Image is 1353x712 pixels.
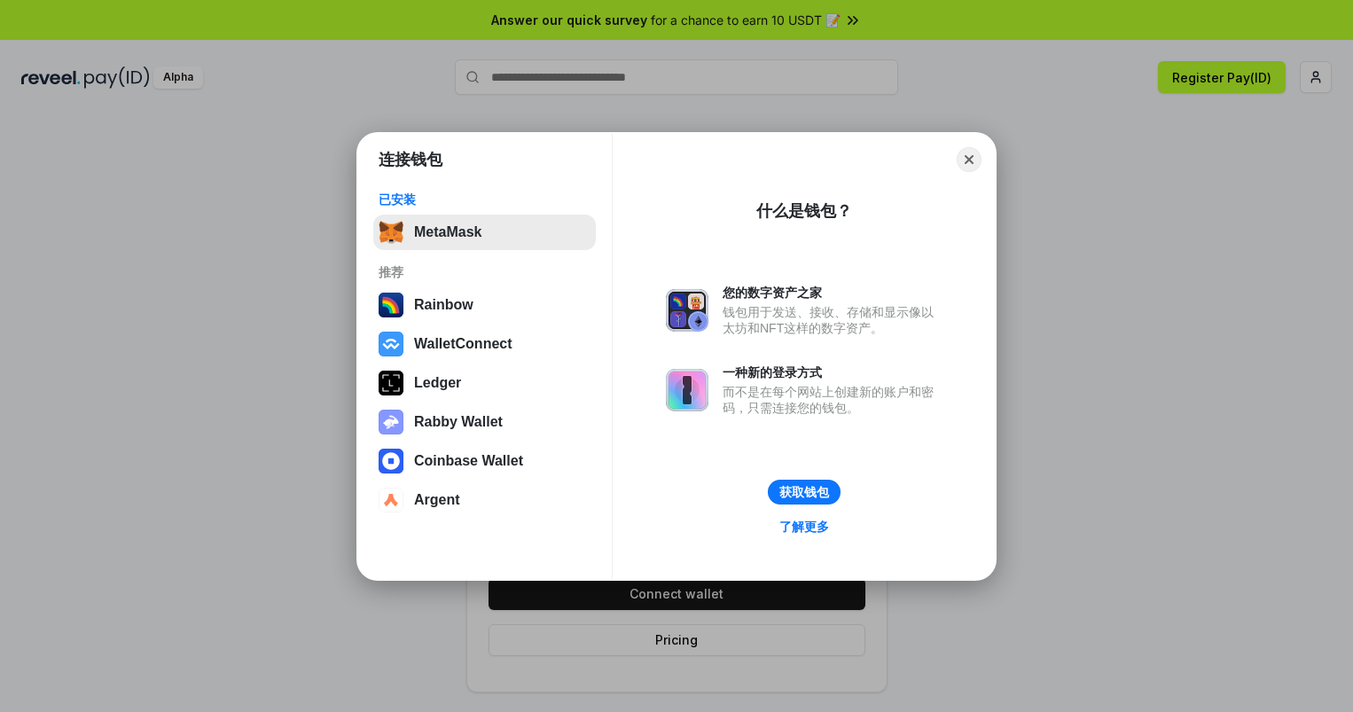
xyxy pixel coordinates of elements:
img: svg+xml,%3Csvg%20xmlns%3D%22http%3A%2F%2Fwww.w3.org%2F2000%2Fsvg%22%20fill%3D%22none%22%20viewBox... [666,289,708,332]
button: 获取钱包 [768,480,841,505]
button: Ledger [373,365,596,401]
img: svg+xml,%3Csvg%20width%3D%2228%22%20height%3D%2228%22%20viewBox%3D%220%200%2028%2028%22%20fill%3D... [379,449,403,473]
div: MetaMask [414,224,481,240]
img: svg+xml,%3Csvg%20width%3D%2228%22%20height%3D%2228%22%20viewBox%3D%220%200%2028%2028%22%20fill%3D... [379,332,403,356]
div: Rainbow [414,297,473,313]
div: 而不是在每个网站上创建新的账户和密码，只需连接您的钱包。 [723,384,942,416]
div: 您的数字资产之家 [723,285,942,301]
button: Rabby Wallet [373,404,596,440]
div: 一种新的登录方式 [723,364,942,380]
div: 推荐 [379,264,590,280]
button: WalletConnect [373,326,596,362]
div: 钱包用于发送、接收、存储和显示像以太坊和NFT这样的数字资产。 [723,304,942,336]
button: Coinbase Wallet [373,443,596,479]
button: Argent [373,482,596,518]
img: svg+xml,%3Csvg%20xmlns%3D%22http%3A%2F%2Fwww.w3.org%2F2000%2Fsvg%22%20fill%3D%22none%22%20viewBox... [666,369,708,411]
div: 什么是钱包？ [756,200,852,222]
div: WalletConnect [414,336,512,352]
a: 了解更多 [769,515,840,538]
div: Argent [414,492,460,508]
div: 了解更多 [779,519,829,535]
img: svg+xml,%3Csvg%20fill%3D%22none%22%20height%3D%2233%22%20viewBox%3D%220%200%2035%2033%22%20width%... [379,220,403,245]
div: Coinbase Wallet [414,453,523,469]
img: svg+xml,%3Csvg%20width%3D%22120%22%20height%3D%22120%22%20viewBox%3D%220%200%20120%20120%22%20fil... [379,293,403,317]
div: Ledger [414,375,461,391]
div: Rabby Wallet [414,414,503,430]
button: Rainbow [373,287,596,323]
img: svg+xml,%3Csvg%20xmlns%3D%22http%3A%2F%2Fwww.w3.org%2F2000%2Fsvg%22%20fill%3D%22none%22%20viewBox... [379,410,403,434]
img: svg+xml,%3Csvg%20xmlns%3D%22http%3A%2F%2Fwww.w3.org%2F2000%2Fsvg%22%20width%3D%2228%22%20height%3... [379,371,403,395]
img: svg+xml,%3Csvg%20width%3D%2228%22%20height%3D%2228%22%20viewBox%3D%220%200%2028%2028%22%20fill%3D... [379,488,403,512]
h1: 连接钱包 [379,149,442,170]
button: MetaMask [373,215,596,250]
button: Close [957,147,982,172]
div: 获取钱包 [779,484,829,500]
div: 已安装 [379,192,590,207]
